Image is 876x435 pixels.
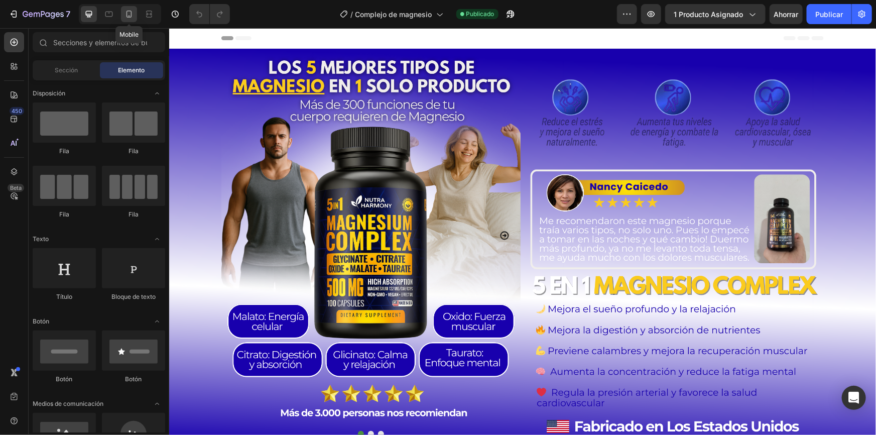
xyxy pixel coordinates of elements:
button: Dot [189,403,195,409]
font: 1 producto asignado [674,10,743,19]
button: 7 [4,4,75,24]
button: Publicar [807,4,851,24]
span: Abrir con palanca [149,85,165,101]
font: Disposición [33,89,65,97]
button: 1 producto asignado [665,4,766,24]
font: / [351,10,353,19]
font: Texto [33,235,49,243]
iframe: Área de diseño [169,28,876,435]
button: Dot [199,403,205,409]
font: Fila [59,210,69,218]
span: Abrir con palanca [149,396,165,412]
font: Elemento [118,66,145,74]
span: Abrir con palanca [149,231,165,247]
font: Bloque de texto [111,293,156,300]
span: Abrir con palanca [149,313,165,330]
font: Publicar [815,10,843,19]
font: 450 [12,107,22,115]
font: Sección [55,66,78,74]
font: Fila [59,147,69,155]
div: Deshacer/Rehacer [189,4,230,24]
font: Complejo de magnesio [355,10,432,19]
div: Open Intercom Messenger [842,386,866,410]
input: Secciones y elementos de búsqueda [33,32,165,52]
font: Título [56,293,72,300]
button: Ahorrar [770,4,803,24]
font: Botón [33,317,49,325]
img: gempages_552296043438408807-98e7b24e-df02-4c3b-91d5-d58d74a3f5eb.png [355,136,655,435]
font: Botón [56,375,73,383]
font: Medios de comunicación [33,400,103,407]
button: Dot [209,403,215,409]
font: Fila [129,147,139,155]
font: Fila [129,210,139,218]
font: Beta [10,184,22,191]
font: 7 [66,9,70,19]
button: Carousel Next Arrow [327,199,343,215]
font: Botón [126,375,142,383]
img: gempages_552296043438408807-e3dfd684-76ad-4332-9b04-de3d6dca5bbf.png [355,48,655,123]
font: Publicado [466,10,494,18]
font: Ahorrar [774,10,799,19]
